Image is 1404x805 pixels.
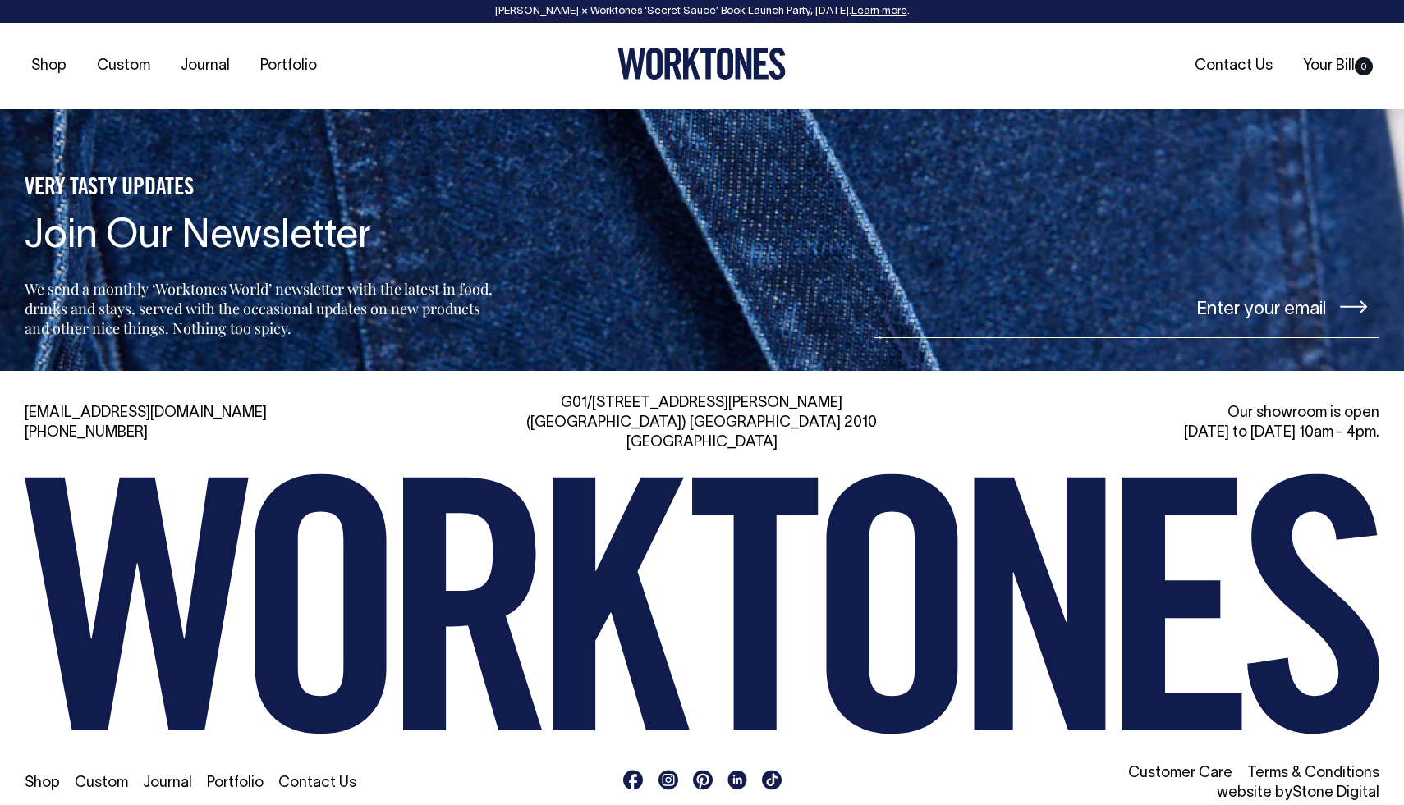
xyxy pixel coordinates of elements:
[25,406,267,420] a: [EMAIL_ADDRESS][DOMAIN_NAME]
[143,776,192,790] a: Journal
[16,6,1388,17] div: [PERSON_NAME] × Worktones ‘Secret Sauce’ Book Launch Party, [DATE]. .
[874,277,1379,338] input: Enter your email
[851,7,907,16] a: Learn more
[1188,53,1279,80] a: Contact Us
[25,279,498,338] p: We send a monthly ‘Worktones World’ newsletter with the latest in food, drinks and stays, served ...
[1292,786,1379,800] a: Stone Digital
[25,53,73,80] a: Shop
[278,776,356,790] a: Contact Us
[25,776,60,790] a: Shop
[484,394,920,453] div: G01/[STREET_ADDRESS][PERSON_NAME] ([GEOGRAPHIC_DATA]) [GEOGRAPHIC_DATA] 2010 [GEOGRAPHIC_DATA]
[254,53,323,80] a: Portfolio
[1355,57,1373,75] span: 0
[25,216,498,259] h4: Join Our Newsletter
[25,175,498,203] h5: VERY TASTY UPDATES
[207,776,264,790] a: Portfolio
[1128,766,1232,780] a: Customer Care
[25,426,148,440] a: [PHONE_NUMBER]
[944,784,1379,803] li: website by
[75,776,128,790] a: Custom
[90,53,157,80] a: Custom
[1296,53,1379,80] a: Your Bill0
[1247,766,1379,780] a: Terms & Conditions
[944,404,1379,443] div: Our showroom is open [DATE] to [DATE] 10am - 4pm.
[174,53,236,80] a: Journal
